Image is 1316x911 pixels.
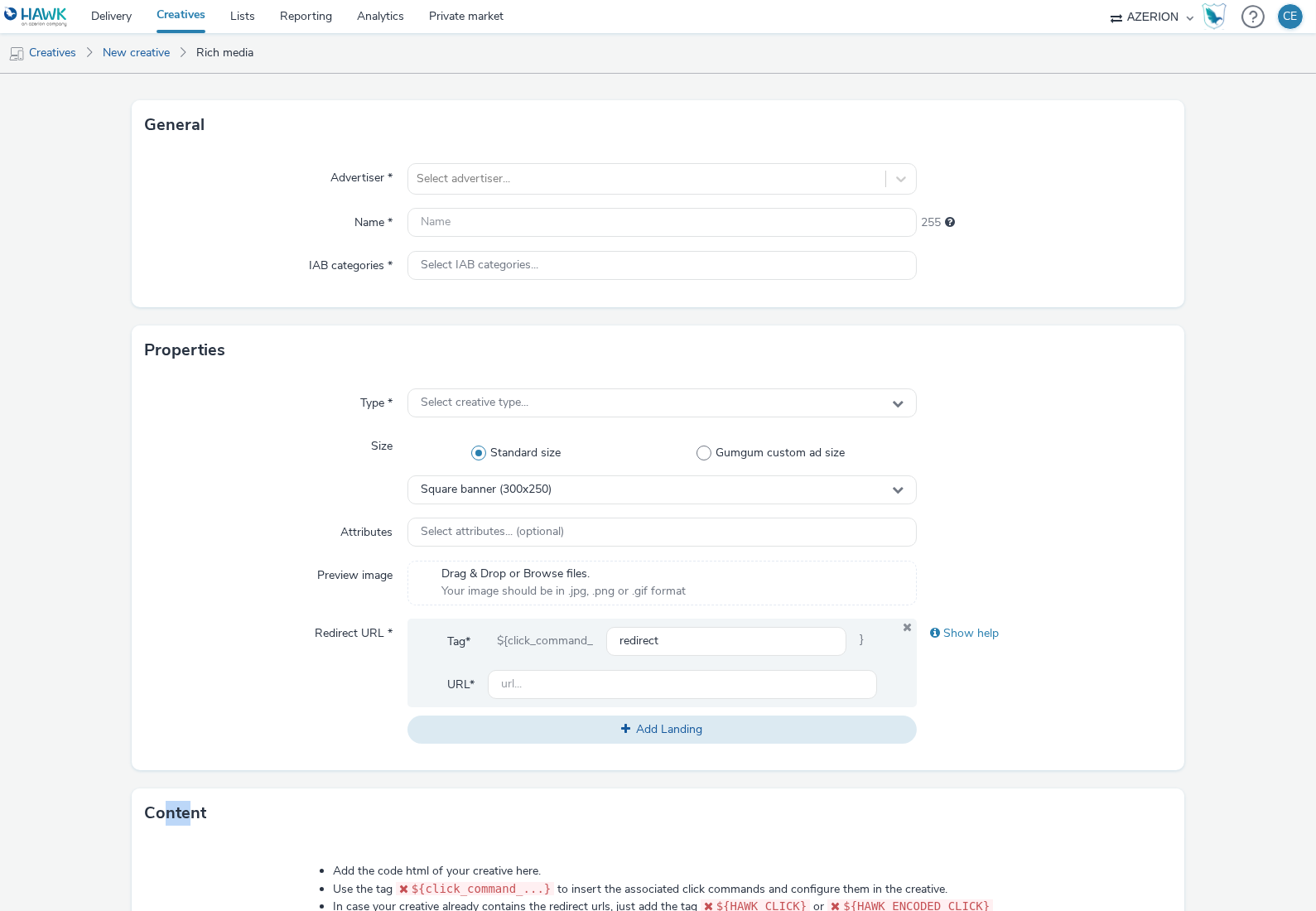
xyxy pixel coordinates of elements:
[334,518,399,541] label: Attributes
[8,46,25,62] img: mobile
[144,801,206,826] h3: Content
[324,163,399,186] label: Advertiser *
[421,258,538,272] span: Select IAB categories...
[308,619,399,642] label: Redirect URL *
[484,627,606,657] div: ${click_command_
[917,619,1171,648] div: Show help
[488,670,877,699] input: url...
[412,882,552,895] span: ${click_command_...}
[1202,3,1233,30] a: Hawk Academy
[354,388,399,412] label: Type *
[441,583,686,600] span: Your image should be in .jpg, .png or .gif format
[636,721,702,737] span: Add Landing
[333,880,997,898] li: Use the tag to insert the associated click commands and configure them in the creative.
[348,208,399,231] label: Name *
[421,525,564,539] span: Select attributes... (optional)
[1284,4,1298,29] div: CE
[490,445,561,461] span: Standard size
[407,208,917,237] input: Name
[94,33,178,73] a: New creative
[364,431,399,455] label: Size
[144,113,205,137] h3: General
[188,33,262,73] a: Rich media
[333,863,997,880] li: Add the code html of your creative here.
[421,396,528,410] span: Select creative type...
[716,445,845,461] span: Gumgum custom ad size
[311,561,399,584] label: Preview image
[1202,3,1227,30] img: Hawk Academy
[144,338,225,363] h3: Properties
[945,214,955,231] div: Maximum 255 characters
[421,483,552,497] span: Square banner (300x250)
[441,566,686,582] span: Drag & Drop or Browse files.
[407,716,917,744] button: Add Landing
[846,627,877,657] span: }
[921,214,941,231] span: 255
[302,251,399,274] label: IAB categories *
[4,7,68,27] img: undefined Logo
